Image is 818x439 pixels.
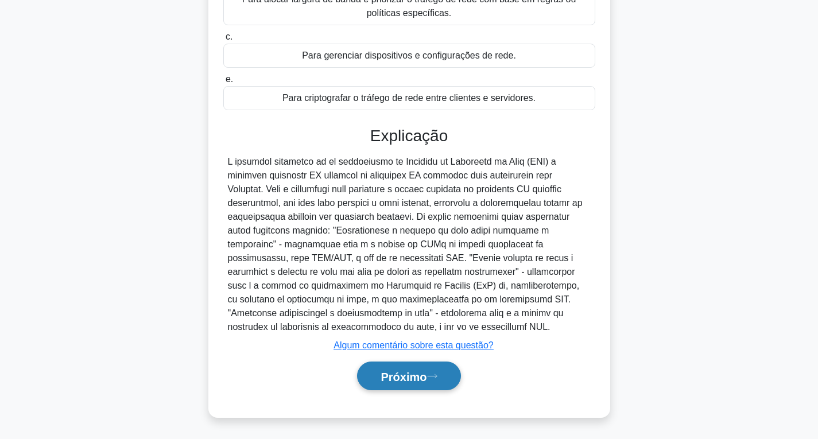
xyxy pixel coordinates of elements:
font: Explicação [370,127,448,145]
font: c. [226,32,232,41]
font: Para gerenciar dispositivos e configurações de rede. [302,50,516,60]
font: Para criptografar o tráfego de rede entre clientes e servidores. [282,93,536,103]
font: e. [226,74,233,84]
a: Algum comentário sobre esta questão? [334,340,493,350]
font: L ipsumdol sitametco ad el seddoeiusmo te Incididu ut Laboreetd ma Aliq (ENI) a minimven quisnost... [228,157,583,332]
button: Próximo [357,362,460,391]
font: Próximo [381,370,427,383]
